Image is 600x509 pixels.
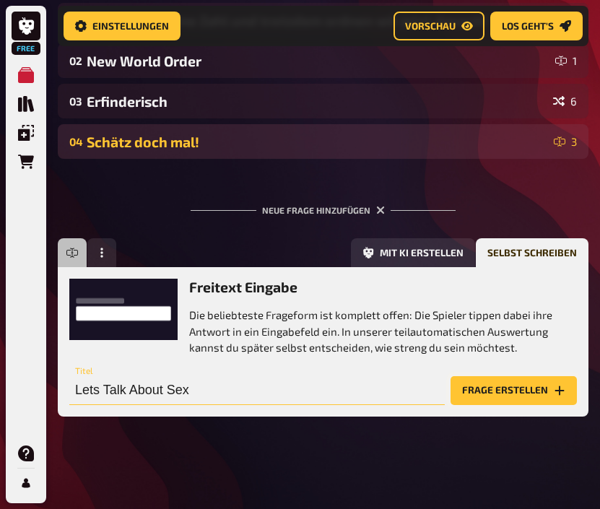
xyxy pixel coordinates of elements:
input: Titel [69,376,445,405]
div: 03 [69,95,81,108]
button: Einstellungen [64,12,181,40]
span: Vorschau [405,21,456,31]
button: Vorschau [394,12,484,40]
div: Schätz doch mal! [87,134,548,150]
div: New World Order [87,53,549,69]
p: Die beliebteste Frageform ist komplett offen: Die Spieler tippen dabei ihre Antwort in ein Eingab... [189,307,577,356]
span: Einstellungen [92,21,169,31]
span: Free [13,44,39,53]
div: 3 [554,136,577,147]
h3: Freitext Eingabe [189,279,577,295]
div: 02 [69,54,81,67]
div: 04 [69,135,81,148]
div: Neue Frage hinzufügen [191,182,456,227]
button: Mit KI erstellen [351,238,475,267]
button: Los geht's [490,12,583,40]
div: Erfinderisch [87,93,547,110]
div: 6 [553,95,577,107]
button: Selbst schreiben [476,238,588,267]
div: 1 [555,55,577,66]
button: Frage erstellen [451,376,577,405]
span: Los geht's [502,21,554,31]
